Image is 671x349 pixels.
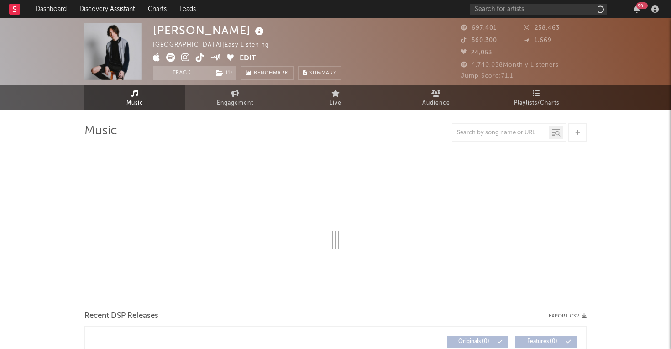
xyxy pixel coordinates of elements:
button: Summary [298,66,341,80]
span: 1,669 [524,37,552,43]
input: Search by song name or URL [452,129,549,137]
div: [GEOGRAPHIC_DATA] | Easy Listening [153,40,280,51]
span: 24,053 [461,50,492,56]
button: Features(0) [515,336,577,348]
button: Export CSV [549,313,587,319]
span: Audience [422,98,450,109]
span: 560,300 [461,37,497,43]
a: Playlists/Charts [486,85,587,110]
div: 99 + [636,2,648,9]
span: Benchmark [254,68,288,79]
span: 4,740,038 Monthly Listeners [461,62,559,68]
button: Edit [240,53,256,64]
a: Audience [386,85,486,110]
a: Music [84,85,185,110]
span: Playlists/Charts [514,98,559,109]
a: Benchmark [241,66,294,80]
div: [PERSON_NAME] [153,23,266,38]
a: Engagement [185,85,285,110]
span: Originals ( 0 ) [453,339,495,344]
span: Features ( 0 ) [521,339,563,344]
span: 258,463 [524,25,560,31]
button: (1) [210,66,236,80]
input: Search for artists [470,4,607,15]
span: Jump Score: 71.1 [461,73,513,79]
button: Originals(0) [447,336,508,348]
span: 697,401 [461,25,497,31]
a: Live [285,85,386,110]
button: Track [153,66,210,80]
span: Live [330,98,341,109]
span: Engagement [217,98,253,109]
button: 99+ [634,5,640,13]
span: Summary [309,71,336,76]
span: ( 1 ) [210,66,237,80]
span: Recent DSP Releases [84,311,158,322]
span: Music [126,98,143,109]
